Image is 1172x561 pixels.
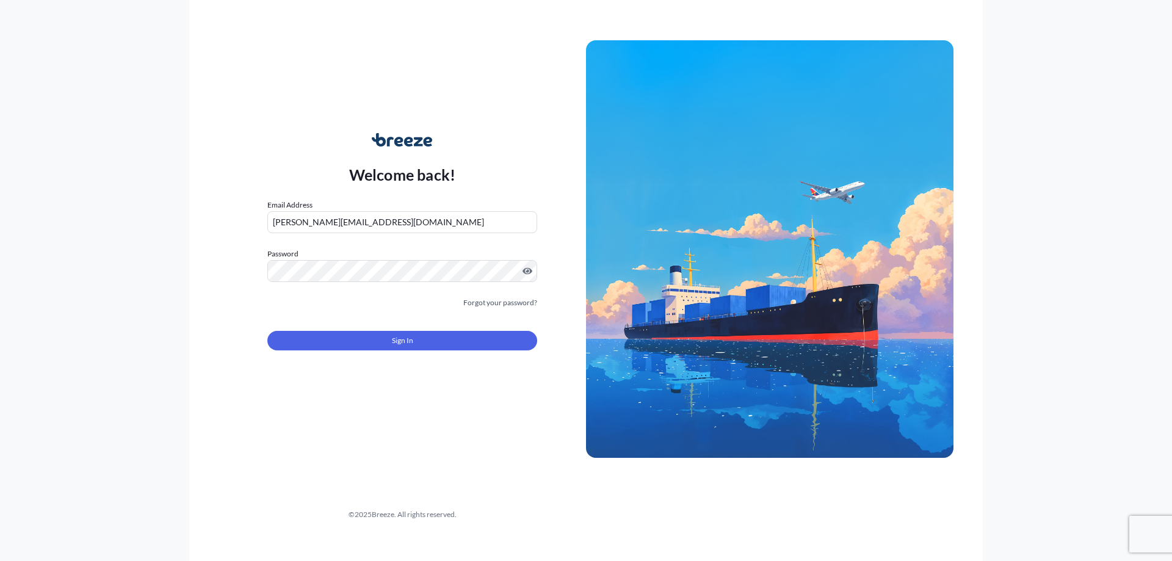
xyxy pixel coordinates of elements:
[267,248,537,260] label: Password
[267,199,313,211] label: Email Address
[267,211,537,233] input: example@gmail.com
[523,266,532,276] button: Show password
[463,297,537,309] a: Forgot your password?
[392,335,413,347] span: Sign In
[267,331,537,350] button: Sign In
[219,509,586,521] div: © 2025 Breeze. All rights reserved.
[349,165,456,184] p: Welcome back!
[586,40,953,458] img: Ship illustration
